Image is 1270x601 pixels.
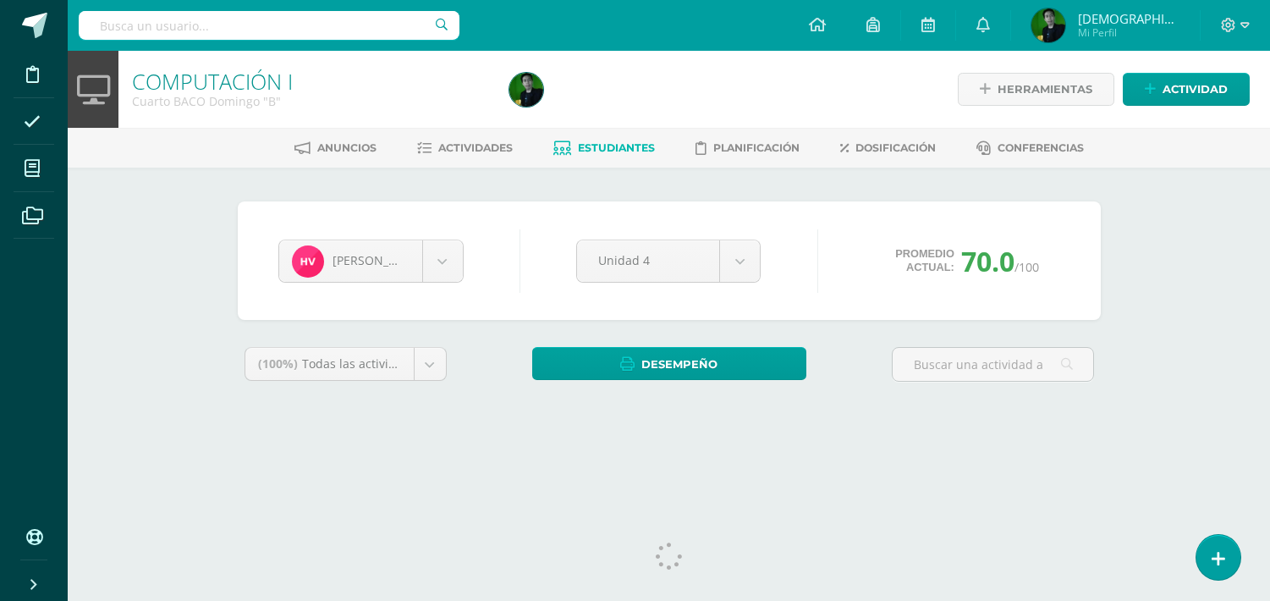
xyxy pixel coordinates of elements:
input: Busca un usuario... [79,11,459,40]
span: Anuncios [317,141,377,154]
img: 61ffe4306d160f8f3c1d0351f17a41e4.png [509,73,543,107]
span: [DEMOGRAPHIC_DATA] [1078,10,1179,27]
a: Actividades [417,135,513,162]
a: Planificación [695,135,800,162]
a: Herramientas [958,73,1114,106]
a: Estudiantes [553,135,655,162]
span: /100 [1014,259,1039,275]
span: 70.0 [961,243,1014,279]
span: Conferencias [998,141,1084,154]
a: COMPUTACIÓN I [132,67,293,96]
input: Buscar una actividad aquí... [893,348,1093,381]
a: Dosificación [840,135,936,162]
img: de72ab8f4e40952844ebbb880e69a27b.png [292,245,324,278]
span: (100%) [258,356,298,372]
a: Anuncios [294,135,377,162]
span: [PERSON_NAME] [333,252,427,268]
span: Desempeño [641,349,717,380]
a: [PERSON_NAME] [279,240,463,282]
span: Mi Perfil [1078,25,1179,40]
span: Dosificación [855,141,936,154]
a: Unidad 4 [577,240,760,282]
a: (100%)Todas las actividades de esta unidad [245,348,446,380]
span: Estudiantes [578,141,655,154]
span: Unidad 4 [598,240,698,280]
img: 61ffe4306d160f8f3c1d0351f17a41e4.png [1031,8,1065,42]
div: Cuarto BACO Domingo 'B' [132,93,489,109]
span: Promedio actual: [895,247,954,274]
a: Actividad [1123,73,1250,106]
span: Planificación [713,141,800,154]
span: Actividades [438,141,513,154]
h1: COMPUTACIÓN I [132,69,489,93]
a: Conferencias [976,135,1084,162]
span: Actividad [1163,74,1228,105]
span: Herramientas [998,74,1092,105]
a: Desempeño [532,347,806,380]
span: Todas las actividades de esta unidad [302,356,512,372]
